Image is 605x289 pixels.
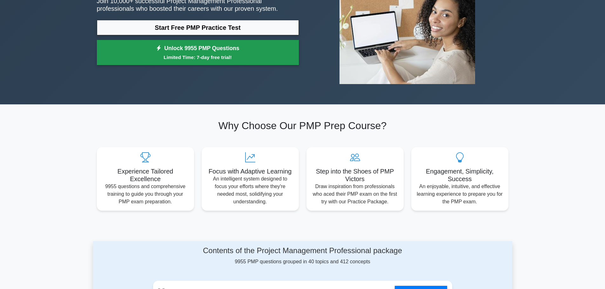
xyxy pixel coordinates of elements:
h5: Engagement, Simplicity, Success [416,167,503,183]
p: Draw inspiration from professionals who aced their PMP exam on the first try with our Practice Pa... [312,183,399,206]
h5: Step into the Shoes of PMP Victors [312,167,399,183]
h5: Experience Tailored Excellence [102,167,189,183]
a: Start Free PMP Practice Test [97,20,299,35]
a: Unlock 9955 PMP QuestionsLimited Time: 7-day free trial! [97,40,299,65]
div: 9955 PMP questions grouped in 40 topics and 412 concepts [153,246,452,266]
p: An intelligent system designed to focus your efforts where they're needed most, solidifying your ... [207,175,294,206]
h4: Contents of the Project Management Professional package [153,246,452,255]
h2: Why Choose Our PMP Prep Course? [97,120,508,132]
p: An enjoyable, intuitive, and effective learning experience to prepare you for the PMP exam. [416,183,503,206]
p: 9955 questions and comprehensive training to guide you through your PMP exam preparation. [102,183,189,206]
small: Limited Time: 7-day free trial! [105,54,291,61]
h5: Focus with Adaptive Learning [207,167,294,175]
